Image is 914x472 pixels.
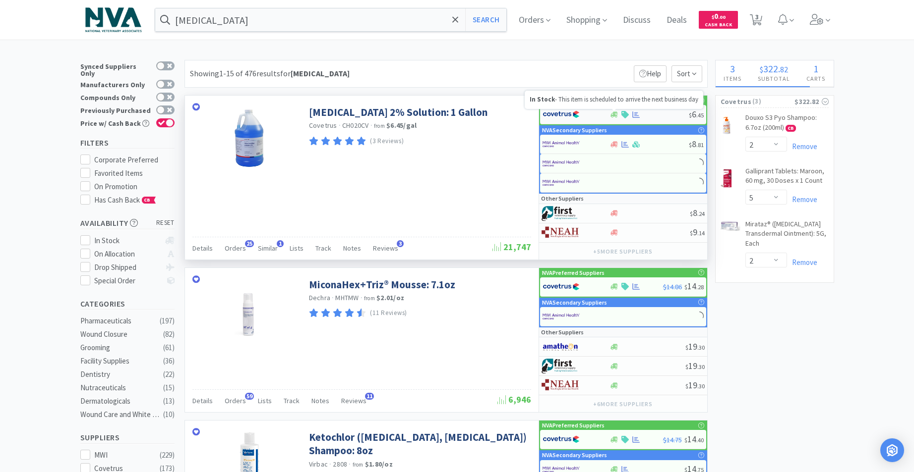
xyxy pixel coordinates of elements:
img: cb8d82d4a07c45db9be7d608cb2ffb0c_206485.png [721,168,732,188]
h4: Subtotal [750,74,798,83]
span: · [361,293,363,302]
span: 9 [690,226,705,238]
div: Special Order [94,275,160,287]
p: Other Suppliers [541,194,584,203]
span: Reviews [341,396,366,405]
span: 6,946 [497,394,531,405]
span: . 28 [696,283,704,291]
span: Reviews [373,244,398,253]
div: ( 36 ) [163,355,175,367]
span: . 45 [696,111,704,119]
span: $ [685,382,688,390]
button: Search [465,8,506,31]
span: $ [760,64,763,74]
span: · [332,293,334,302]
p: NVA Secondary Suppliers [542,125,607,135]
img: 0a76c812298c4492ba0b0f212713b36d_346264.jpg [221,278,277,342]
div: On Allocation [94,248,160,260]
p: NVA Preferred Suppliers [542,268,605,277]
div: In Stock [94,235,160,247]
div: On Promotion [94,181,175,193]
div: Favorited Items [94,167,175,179]
span: Track [315,244,331,253]
span: $ [690,210,693,217]
span: . 14 [697,229,705,237]
div: Dermatologicals [80,395,161,407]
div: Dentistry [80,368,161,380]
div: Previously Purchased [80,105,151,114]
div: ( 22 ) [163,368,175,380]
span: Has Cash Back [94,195,156,205]
p: - This item is scheduled to arrive the next business day [530,96,698,104]
span: Sort [671,65,702,82]
div: ( 13 ) [163,395,175,407]
span: 19 [685,379,705,391]
strong: $1.80 / oz [365,460,393,469]
div: ( 61 ) [163,342,175,354]
a: 3 [746,17,766,26]
span: $ [685,344,688,351]
span: 25 [245,240,254,247]
button: +5more suppliers [588,245,657,259]
a: Dechra [309,293,331,302]
span: Notes [343,244,361,253]
p: NVA Secondary Suppliers [542,298,607,307]
input: Search by item, sku, manufacturer, ingredient, size... [155,8,507,31]
p: NVA Preferred Suppliers [542,420,605,430]
span: 322 [763,62,778,75]
div: Open Intercom Messenger [880,438,904,462]
span: $ [689,111,692,119]
a: Mirataz® ([MEDICAL_DATA] Transdermal Ointment): 5G, Each [745,219,829,253]
h5: Categories [80,298,175,310]
span: . 24 [697,210,705,217]
span: 1 [277,240,284,247]
div: $322.82 [794,96,828,107]
span: · [349,460,351,469]
img: a78874c07f4c4205acf2b73ddde49221_405554.png [721,221,740,231]
span: Cash Back [705,22,732,29]
img: 0672c5f8764042648eb63ac31b5a8553_404042.png [721,115,732,135]
h4: Items [716,74,750,83]
img: f6b2451649754179b5b4e0c70c3f7cb0_2.png [543,309,580,324]
span: . 30 [697,344,705,351]
span: $ [712,14,714,20]
button: +6more suppliers [588,397,657,411]
a: Remove [787,258,817,267]
p: Other Suppliers [541,327,584,337]
span: 11 [365,393,374,400]
p: (3 Reviews) [370,136,404,147]
span: 14 [684,433,704,445]
span: . 00 [718,14,726,20]
span: Covetrus [309,121,337,130]
a: Remove [787,142,817,151]
a: Ketochlor ([MEDICAL_DATA], [MEDICAL_DATA]) Shampoo: 8oz [309,430,529,458]
span: 6 [689,108,704,120]
span: MHTMW [335,293,359,302]
span: Details [192,396,213,405]
img: 77fca1acd8b6420a9015268ca798ef17_1.png [543,107,580,122]
span: from [364,295,375,302]
img: c73380972eee4fd2891f402a8399bcad_92.png [542,225,579,240]
div: . [750,64,798,74]
img: 67d67680309e4a0bb49a5ff0391dcc42_6.png [542,359,579,373]
span: $ [690,229,693,237]
span: . 30 [697,382,705,390]
div: ( 229 ) [160,449,175,461]
span: 14 [684,280,704,292]
div: Nutraceuticals [80,382,161,394]
img: c73380972eee4fd2891f402a8399bcad_92.png [542,378,579,393]
span: 82 [780,64,788,74]
a: Galliprant Tablets: Maroon, 60 mg, 30 Doses x 1 Count [745,166,829,190]
span: 3 [397,240,404,247]
img: 77fca1acd8b6420a9015268ca798ef17_1.png [543,432,580,447]
img: 3331a67d23dc422aa21b1ec98afbf632_11.png [542,339,579,354]
a: Remove [787,195,817,204]
span: ( 3 ) [751,97,794,106]
span: from [374,122,385,129]
div: Manufacturers Only [80,80,151,88]
div: Wound Care and White Goods [80,409,161,420]
h5: Filters [80,137,175,149]
p: Help [634,65,667,82]
span: for [280,68,350,78]
div: Synced Suppliers Only [80,61,151,77]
